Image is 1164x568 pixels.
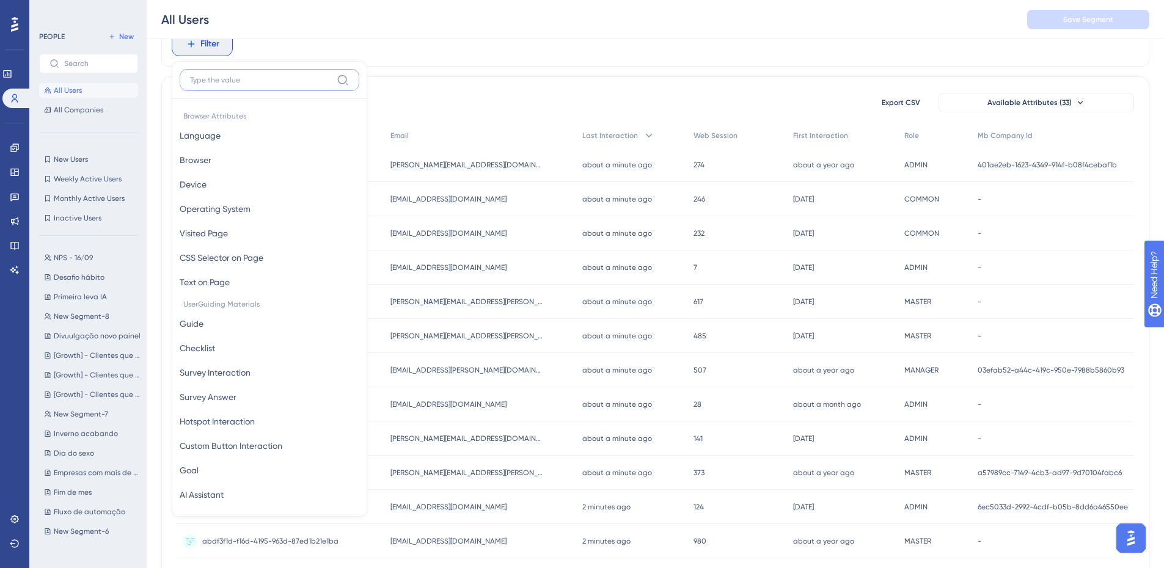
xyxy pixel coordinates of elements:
button: Custom Button Interaction [180,434,359,458]
span: New Segment-8 [54,311,109,321]
span: 7 [694,263,697,272]
span: Guide [180,316,203,331]
button: All Users [39,83,138,98]
span: MASTER [904,536,931,546]
span: Need Help? [29,3,76,18]
span: - [978,434,981,443]
time: [DATE] [793,229,814,238]
span: [Growth] - Clientes que ja compram add-on maior de R$300(mais de 2 vezes) [54,390,141,399]
iframe: UserGuiding AI Assistant Launcher [1113,520,1149,556]
button: Divuulgação novo painel [39,329,145,343]
button: Weekly Active Users [39,172,138,186]
span: Fluxo de automação [54,507,125,517]
button: Desafio hábito [39,270,145,285]
button: New Segment-6 [39,524,145,539]
time: 2 minutes ago [582,537,631,545]
span: MASTER [904,468,931,478]
span: All Companies [54,105,103,115]
span: - [978,297,981,307]
button: Device [180,172,359,197]
span: - [978,399,981,409]
span: Device [180,177,207,192]
span: Hotspot Interaction [180,414,255,429]
span: 28 [694,399,701,409]
span: [EMAIL_ADDRESS][DOMAIN_NAME] [390,502,507,512]
span: Divuulgação novo painel [54,331,141,341]
button: Checklist [180,336,359,360]
span: - [978,194,981,204]
time: about a minute ago [582,468,652,477]
span: COMMON [904,228,939,238]
span: 617 [694,297,703,307]
button: Fim de mes [39,485,145,500]
span: 373 [694,468,705,478]
span: ADMIN [904,399,928,409]
button: Fluxo de automação [39,504,145,519]
span: [PERSON_NAME][EMAIL_ADDRESS][DOMAIN_NAME] [390,160,543,170]
span: - [978,228,981,238]
input: Search [64,59,128,68]
span: New [119,32,134,42]
span: [Growth] - Clientes que ja compram add-on menos de R$300 (mais de 2 vezes) [54,370,141,380]
time: about a minute ago [582,332,652,340]
span: MASTER [904,297,931,307]
span: MASTER [904,331,931,341]
span: 141 [694,434,703,443]
span: 401ae2eb-1623-4349-914f-b08f4cebaf1b [978,160,1117,170]
button: All Companies [39,103,138,117]
span: All Users [54,86,82,95]
button: Primeira leva IA [39,289,145,304]
span: [EMAIL_ADDRESS][DOMAIN_NAME] [390,194,507,204]
span: 03efab52-a44c-419c-950e-7988b5860b93 [978,365,1124,375]
span: Browser [180,153,211,167]
span: Primeira leva IA [54,292,107,302]
time: about a minute ago [582,366,652,374]
time: about a minute ago [582,434,652,443]
button: Export CSV [870,93,931,112]
time: about a minute ago [582,229,652,238]
span: 980 [694,536,706,546]
time: [DATE] [793,263,814,272]
span: [PERSON_NAME][EMAIL_ADDRESS][PERSON_NAME][DOMAIN_NAME] [390,331,543,341]
button: Survey Answer [180,385,359,409]
span: [EMAIL_ADDRESS][DOMAIN_NAME] [390,228,507,238]
span: [EMAIL_ADDRESS][DOMAIN_NAME] [390,263,507,272]
button: Dia do sexo [39,446,145,461]
span: - [978,331,981,341]
span: First Interaction [793,131,848,140]
time: about a minute ago [582,400,652,409]
span: Role [904,131,919,140]
button: Text on Page [180,270,359,294]
button: Inactive Users [39,211,138,225]
span: [EMAIL_ADDRESS][PERSON_NAME][DOMAIN_NAME] [390,365,543,375]
button: [Growth] - Clientes que ja compram add-on menos de R$300 (mais de 2 vezes) [39,368,145,382]
span: Browser Attributes [180,106,359,123]
span: Text on Page [180,275,230,289]
span: Export CSV [882,98,920,107]
span: 232 [694,228,705,238]
time: about a minute ago [582,297,652,306]
span: COMMON [904,194,939,204]
span: Inverno acabando [54,429,118,439]
span: [Growth] - Clientes que ja compram add-on menos de R$300(1 vez) [54,351,141,360]
span: 485 [694,331,706,341]
span: MANAGER [904,365,939,375]
time: [DATE] [793,434,814,443]
time: about a minute ago [582,263,652,272]
span: New Segment-7 [54,409,108,419]
span: New Users [54,155,88,164]
span: Goal [180,463,199,478]
span: AI Assistant [180,487,224,502]
button: Save Segment [1027,10,1149,29]
input: Type the value [190,75,332,85]
span: - [978,263,981,272]
time: [DATE] [793,332,814,340]
span: [PERSON_NAME][EMAIL_ADDRESS][PERSON_NAME][DOMAIN_NAME] [390,468,543,478]
span: Weekly Active Users [54,174,122,184]
button: AI Assistant [180,482,359,507]
span: New Segment-6 [54,526,109,536]
time: [DATE] [793,195,814,203]
span: 124 [694,502,704,512]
